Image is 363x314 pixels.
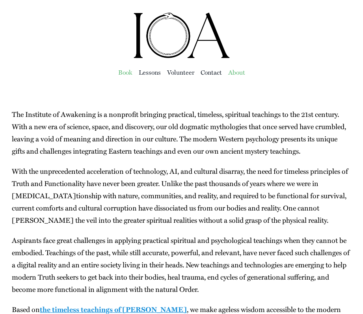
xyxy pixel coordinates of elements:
[228,67,245,78] a: About
[12,234,351,295] p: Aspi­rants face great chal­lenges in apply­ing prac­ti­cal spir­i­tu­al and psy­cho­log­i­cal tea...
[132,12,231,59] img: Institute of Awakening
[139,67,161,78] a: Lessons
[12,59,351,85] nav: Main
[12,108,351,157] p: The Insti­tute of Awak­en­ing is a non­prof­it bring­ing prac­ti­cal, time­less, spir­i­tu­al tea...
[12,165,351,226] p: With the unprece­dent­ed accel­er­a­tion of tech­nol­o­gy, AI, and cul­tur­al dis­ar­ray, the nee...
[118,67,132,78] a: Book
[132,10,231,21] a: ioa-logo
[201,67,222,78] a: Con­tact
[167,67,194,78] a: Vol­un­teer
